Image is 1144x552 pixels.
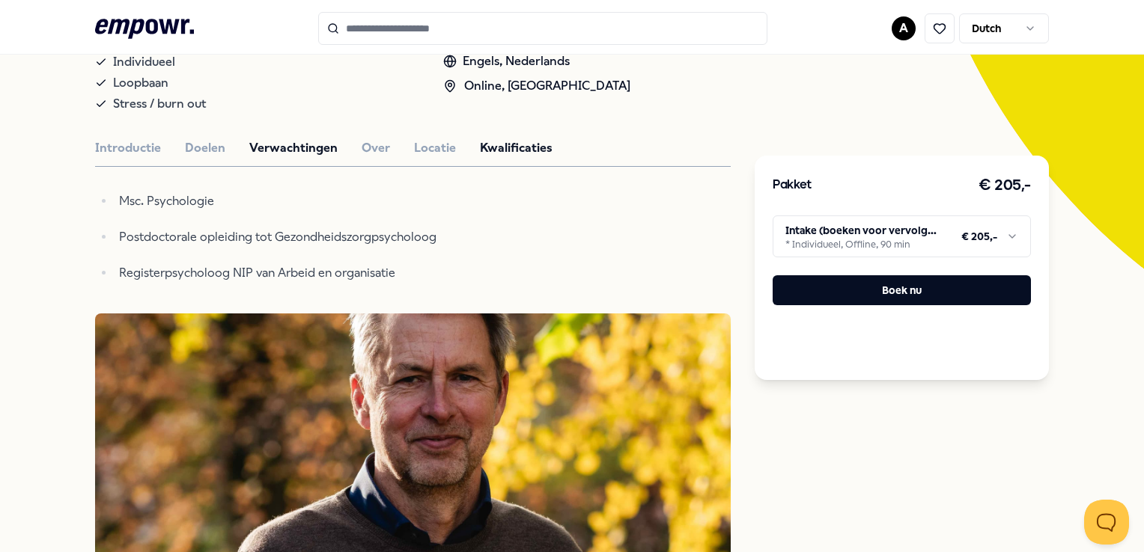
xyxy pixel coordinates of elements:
[119,191,582,212] p: Msc. Psychologie
[1084,500,1129,545] iframe: Help Scout Beacon - Open
[979,174,1031,197] h3: € 205,-
[95,138,161,158] button: Introductie
[773,176,812,195] h3: Pakket
[443,76,630,96] div: Online, [GEOGRAPHIC_DATA]
[249,138,338,158] button: Verwachtingen
[119,227,582,248] p: Postdoctorale opleiding tot Gezondheidszorgpsycholoog
[113,93,206,114] span: Stress / burn out
[414,138,456,158] button: Locatie
[113,73,168,93] span: Loopbaan
[443,52,630,71] div: Engels, Nederlands
[362,138,390,158] button: Over
[892,16,916,40] button: A
[113,52,175,73] span: Individueel
[185,138,225,158] button: Doelen
[480,138,553,158] button: Kwalificaties
[318,12,767,45] input: Search for products, categories or subcategories
[773,275,1030,305] button: Boek nu
[119,263,582,283] p: Registerpsycholoog NIP van Arbeid en organisatie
